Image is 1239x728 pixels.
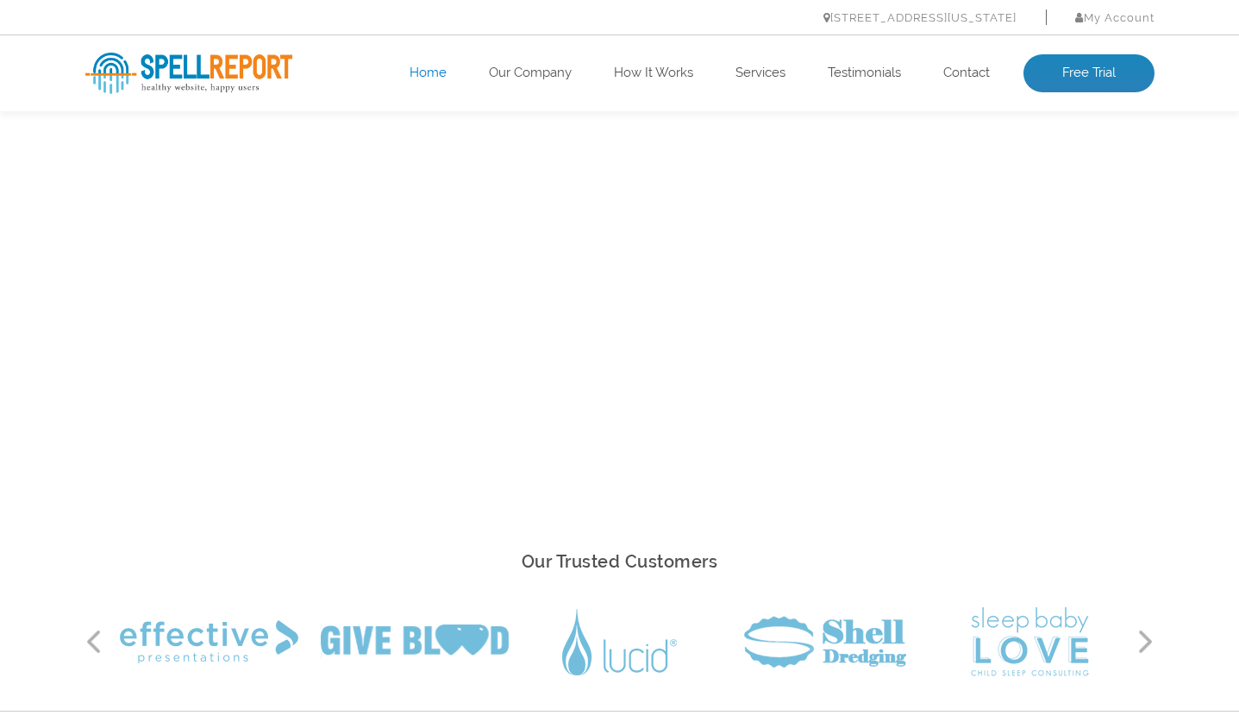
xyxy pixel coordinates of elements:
[1137,629,1155,655] button: Next
[85,629,103,655] button: Previous
[85,547,1155,577] h2: Our Trusted Customers
[971,607,1089,676] img: Sleep Baby Love
[321,624,509,659] img: Give Blood
[120,620,298,663] img: Effective
[562,609,677,675] img: Lucid
[744,616,906,668] img: Shell Dredging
